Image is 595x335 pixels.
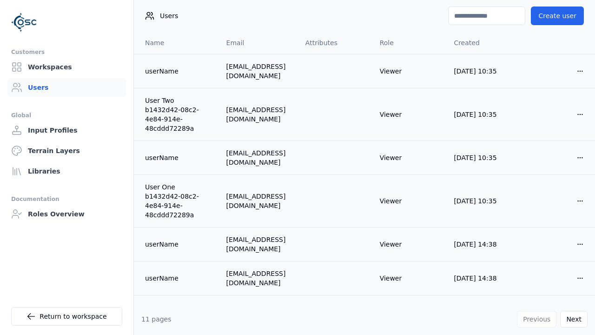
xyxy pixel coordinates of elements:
[380,153,439,162] div: Viewer
[7,205,126,223] a: Roles Overview
[226,269,291,288] div: [EMAIL_ADDRESS][DOMAIN_NAME]
[145,274,212,283] a: userName
[226,62,291,80] div: [EMAIL_ADDRESS][DOMAIN_NAME]
[145,240,212,249] a: userName
[454,153,513,162] div: [DATE] 10:35
[226,303,291,322] div: [EMAIL_ADDRESS][DOMAIN_NAME]
[454,240,513,249] div: [DATE] 14:38
[454,274,513,283] div: [DATE] 14:38
[298,32,372,54] th: Attributes
[454,110,513,119] div: [DATE] 10:35
[11,9,37,35] img: Logo
[11,110,122,121] div: Global
[380,67,439,76] div: Viewer
[380,196,439,206] div: Viewer
[226,192,291,210] div: [EMAIL_ADDRESS][DOMAIN_NAME]
[160,11,178,20] span: Users
[380,110,439,119] div: Viewer
[145,182,212,220] a: User One b1432d42-08c2-4e84-914e-48cddd72289a
[145,67,212,76] a: userName
[226,148,291,167] div: [EMAIL_ADDRESS][DOMAIN_NAME]
[531,7,584,25] button: Create user
[7,141,126,160] a: Terrain Layers
[454,67,513,76] div: [DATE] 10:35
[7,121,126,140] a: Input Profiles
[7,162,126,181] a: Libraries
[454,196,513,206] div: [DATE] 10:35
[226,235,291,254] div: [EMAIL_ADDRESS][DOMAIN_NAME]
[7,78,126,97] a: Users
[7,58,126,76] a: Workspaces
[560,311,588,328] button: Next
[219,32,298,54] th: Email
[372,32,447,54] th: Role
[141,315,172,323] span: 11 pages
[11,307,122,326] a: Return to workspace
[11,47,122,58] div: Customers
[226,105,291,124] div: [EMAIL_ADDRESS][DOMAIN_NAME]
[380,240,439,249] div: Viewer
[11,194,122,205] div: Documentation
[446,32,521,54] th: Created
[134,32,219,54] th: Name
[145,96,212,133] a: User Two b1432d42-08c2-4e84-914e-48cddd72289a
[380,274,439,283] div: Viewer
[145,153,212,162] a: userName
